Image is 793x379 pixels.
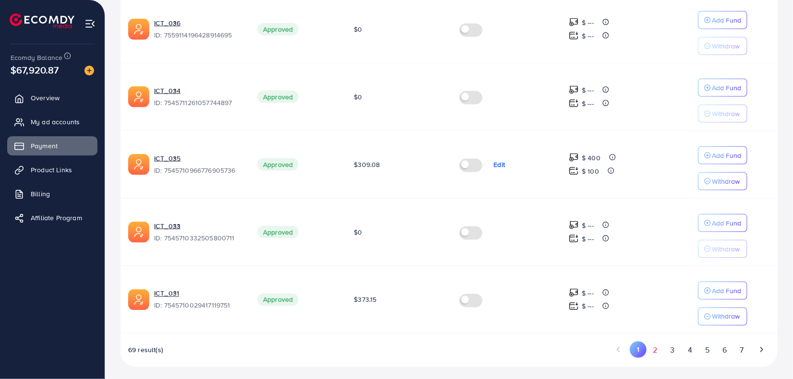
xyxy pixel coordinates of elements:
[354,227,362,237] span: $0
[154,86,242,108] div: <span class='underline'>ICT_034</span></br>7545711261057744897
[698,282,747,300] button: Add Fund
[699,342,716,359] button: Go to page 5
[698,105,747,123] button: Withdraw
[582,30,594,42] p: $ ---
[712,176,740,187] p: Withdraw
[128,19,149,40] img: ic-ads-acc.e4c84228.svg
[716,342,733,359] button: Go to page 6
[582,98,594,109] p: $ ---
[712,40,740,52] p: Withdraw
[128,222,149,243] img: ic-ads-acc.e4c84228.svg
[354,24,362,34] span: $0
[698,79,747,97] button: Add Fund
[10,13,74,28] img: logo
[154,289,179,298] a: ICT_031
[569,85,579,95] img: top-up amount
[257,226,299,238] span: Approved
[154,166,242,175] span: ID: 7545710966776905736
[154,18,242,40] div: <span class='underline'>ICT_036</span></br>7559114196428914695
[31,117,80,127] span: My ad accounts
[752,336,786,372] iframe: Chat
[154,154,242,176] div: <span class='underline'>ICT_035</span></br>7545710966776905736
[712,14,741,26] p: Add Fund
[7,184,97,203] a: Billing
[154,98,242,107] span: ID: 7545711261057744897
[31,165,72,175] span: Product Links
[257,294,299,306] span: Approved
[712,217,741,229] p: Add Fund
[582,233,594,245] p: $ ---
[154,221,242,243] div: <span class='underline'>ICT_033</span></br>7545710332505800711
[154,233,242,243] span: ID: 7545710332505800711
[31,189,50,199] span: Billing
[582,166,599,177] p: $ 100
[569,220,579,230] img: top-up amount
[582,152,601,164] p: $ 400
[31,213,82,223] span: Affiliate Program
[569,98,579,108] img: top-up amount
[712,150,741,161] p: Add Fund
[494,159,505,170] p: Edit
[11,63,59,77] span: $67,920.87
[11,53,62,62] span: Ecomdy Balance
[7,112,97,131] a: My ad accounts
[569,153,579,163] img: top-up amount
[733,342,750,359] button: Go to page 7
[154,221,180,231] a: ICT_033
[7,136,97,155] a: Payment
[84,18,96,29] img: menu
[154,289,242,311] div: <span class='underline'>ICT_031</span></br>7545710029417119751
[712,82,741,94] p: Add Fund
[698,146,747,165] button: Add Fund
[31,141,58,151] span: Payment
[569,301,579,311] img: top-up amount
[647,342,664,359] button: Go to page 2
[569,288,579,298] img: top-up amount
[698,214,747,232] button: Add Fund
[7,88,97,107] a: Overview
[84,66,94,75] img: image
[712,108,740,119] p: Withdraw
[712,311,740,322] p: Withdraw
[154,154,180,163] a: ICT_035
[154,18,180,28] a: ICT_036
[610,342,770,359] ul: Pagination
[569,234,579,244] img: top-up amount
[31,93,60,103] span: Overview
[128,345,163,355] span: 69 result(s)
[698,172,747,190] button: Withdraw
[354,295,376,305] span: $373.15
[128,154,149,175] img: ic-ads-acc.e4c84228.svg
[7,160,97,179] a: Product Links
[582,84,594,96] p: $ ---
[582,287,594,299] p: $ ---
[128,86,149,107] img: ic-ads-acc.e4c84228.svg
[128,289,149,310] img: ic-ads-acc.e4c84228.svg
[569,17,579,27] img: top-up amount
[698,240,747,258] button: Withdraw
[698,37,747,55] button: Withdraw
[712,285,741,296] p: Add Fund
[154,30,242,40] span: ID: 7559114196428914695
[354,160,380,169] span: $309.08
[257,158,299,171] span: Approved
[154,301,242,310] span: ID: 7545710029417119751
[257,23,299,36] span: Approved
[7,208,97,227] a: Affiliate Program
[698,308,747,326] button: Withdraw
[698,11,747,29] button: Add Fund
[582,220,594,231] p: $ ---
[630,342,647,358] button: Go to page 1
[569,166,579,176] img: top-up amount
[712,243,740,255] p: Withdraw
[154,86,180,95] a: ICT_034
[354,92,362,102] span: $0
[582,301,594,312] p: $ ---
[681,342,698,359] button: Go to page 4
[664,342,681,359] button: Go to page 3
[582,17,594,28] p: $ ---
[257,91,299,103] span: Approved
[569,31,579,41] img: top-up amount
